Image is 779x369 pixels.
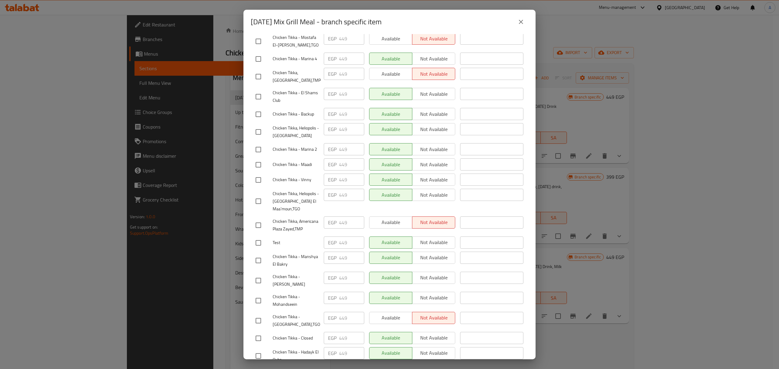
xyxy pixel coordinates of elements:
input: Please enter price [339,158,364,171]
p: EGP [328,146,337,153]
input: Please enter price [339,216,364,229]
span: Chicken Tikka - [GEOGRAPHIC_DATA],TGO [273,313,319,328]
p: EGP [328,334,337,342]
p: EGP [328,35,337,42]
input: Please enter price [339,88,364,100]
span: Chicken Tikka - Mostafa El-[PERSON_NAME],TGO [273,34,319,49]
input: Please enter price [339,108,364,120]
input: Please enter price [339,332,364,344]
p: EGP [328,350,337,357]
span: Chicken Tikka, Heliopolis - [GEOGRAPHIC_DATA] El Maa`moun,TGO [273,190,319,213]
span: Chicken Tikka - Marina 4 [273,55,319,63]
p: EGP [328,126,337,133]
span: Chicken Tikka - Maadi [273,161,319,168]
span: Chicken Tikka - Manshya El Bakry [273,253,319,268]
input: Please enter price [339,236,364,249]
input: Please enter price [339,143,364,155]
p: EGP [328,314,337,322]
span: Chicken Tikka - Vinny [273,176,319,184]
input: Please enter price [339,33,364,45]
span: Chicken Tikka - Hadayk El Quba [273,348,319,364]
h2: [DATE] Mix Grill Meal - branch specific item [251,17,382,27]
input: Please enter price [339,292,364,304]
span: Chicken Tikka - El Shams Club [273,89,319,104]
p: EGP [328,219,337,226]
span: Chicken Tikka - Closed [273,334,319,342]
p: EGP [328,239,337,246]
span: Chicken Tikka, Americana Plaza Zayed,TMP [273,218,319,233]
input: Please enter price [339,53,364,65]
p: EGP [328,176,337,183]
input: Please enter price [339,312,364,324]
p: EGP [328,274,337,281]
p: EGP [328,55,337,62]
span: Chicken Tikka - [PERSON_NAME] [273,273,319,288]
p: EGP [328,70,337,78]
button: close [514,15,528,29]
input: Please enter price [339,123,364,135]
input: Please enter price [339,252,364,264]
p: EGP [328,161,337,168]
p: EGP [328,90,337,98]
p: EGP [328,110,337,118]
span: Chicken Tikka - Marina 2 [273,146,319,153]
span: Chicken Tikka - Mohandseein [273,293,319,308]
input: Please enter price [339,347,364,359]
p: EGP [328,191,337,198]
p: EGP [328,254,337,261]
p: EGP [328,294,337,302]
input: Please enter price [339,68,364,80]
input: Please enter price [339,174,364,186]
span: Test [273,239,319,247]
span: Chicken Tikka - Backup [273,110,319,118]
input: Please enter price [339,272,364,284]
span: Chicken Tikka, Heliopolis - [GEOGRAPHIC_DATA] [273,124,319,140]
span: Chicken Tikka, [GEOGRAPHIC_DATA],TMP [273,69,319,84]
input: Please enter price [339,189,364,201]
